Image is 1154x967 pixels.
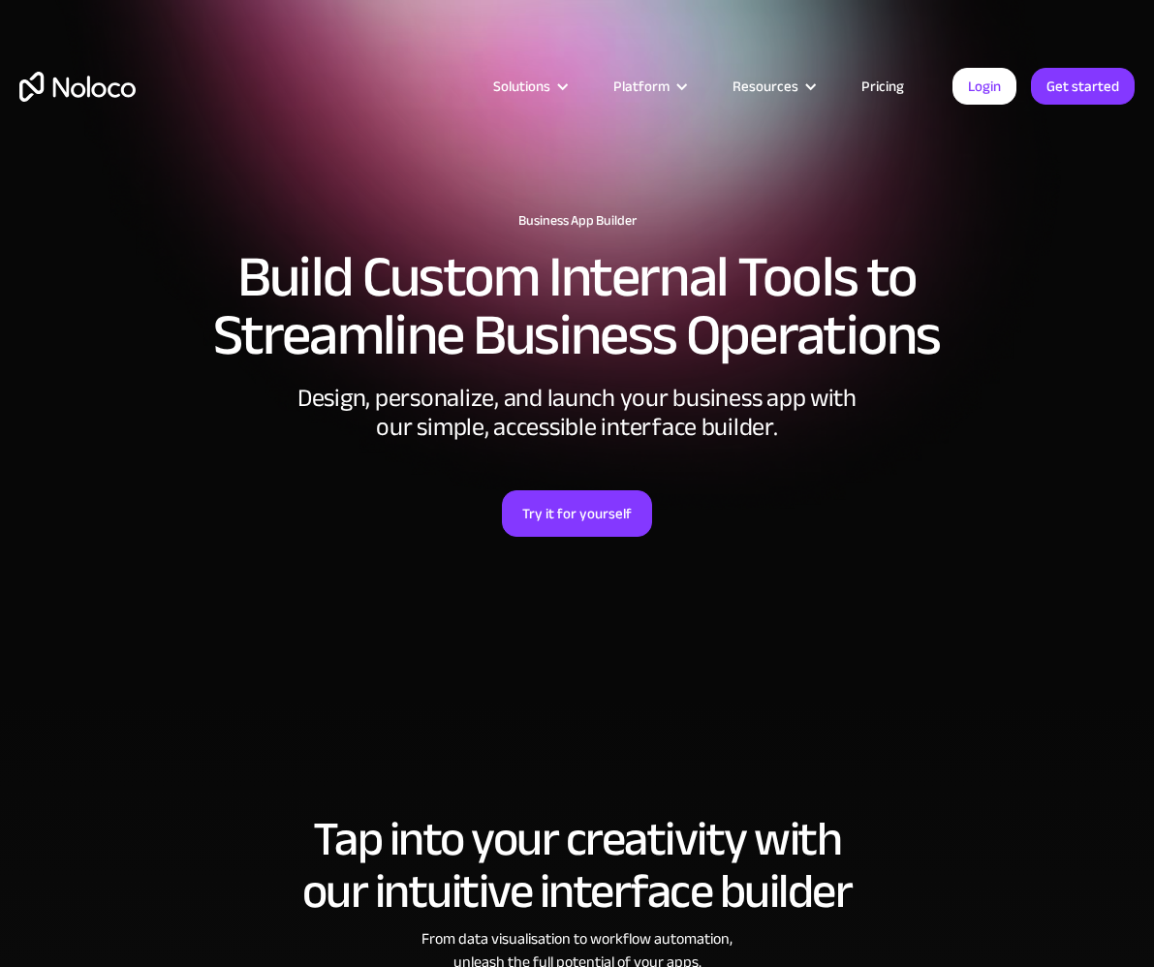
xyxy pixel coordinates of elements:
div: Resources [733,74,798,99]
a: home [19,72,136,102]
div: Platform [589,74,708,99]
div: Design, personalize, and launch your business app with our simple, accessible interface builder. [287,384,868,442]
div: Solutions [469,74,589,99]
a: Get started [1031,68,1135,105]
a: Pricing [837,74,928,99]
div: Platform [613,74,670,99]
div: Resources [708,74,837,99]
a: Try it for yourself [502,490,652,537]
h2: Build Custom Internal Tools to Streamline Business Operations [19,248,1135,364]
h2: Tap into your creativity with our intuitive interface builder [19,813,1135,918]
h1: Business App Builder [19,213,1135,229]
div: Solutions [493,74,550,99]
a: Login [952,68,1016,105]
